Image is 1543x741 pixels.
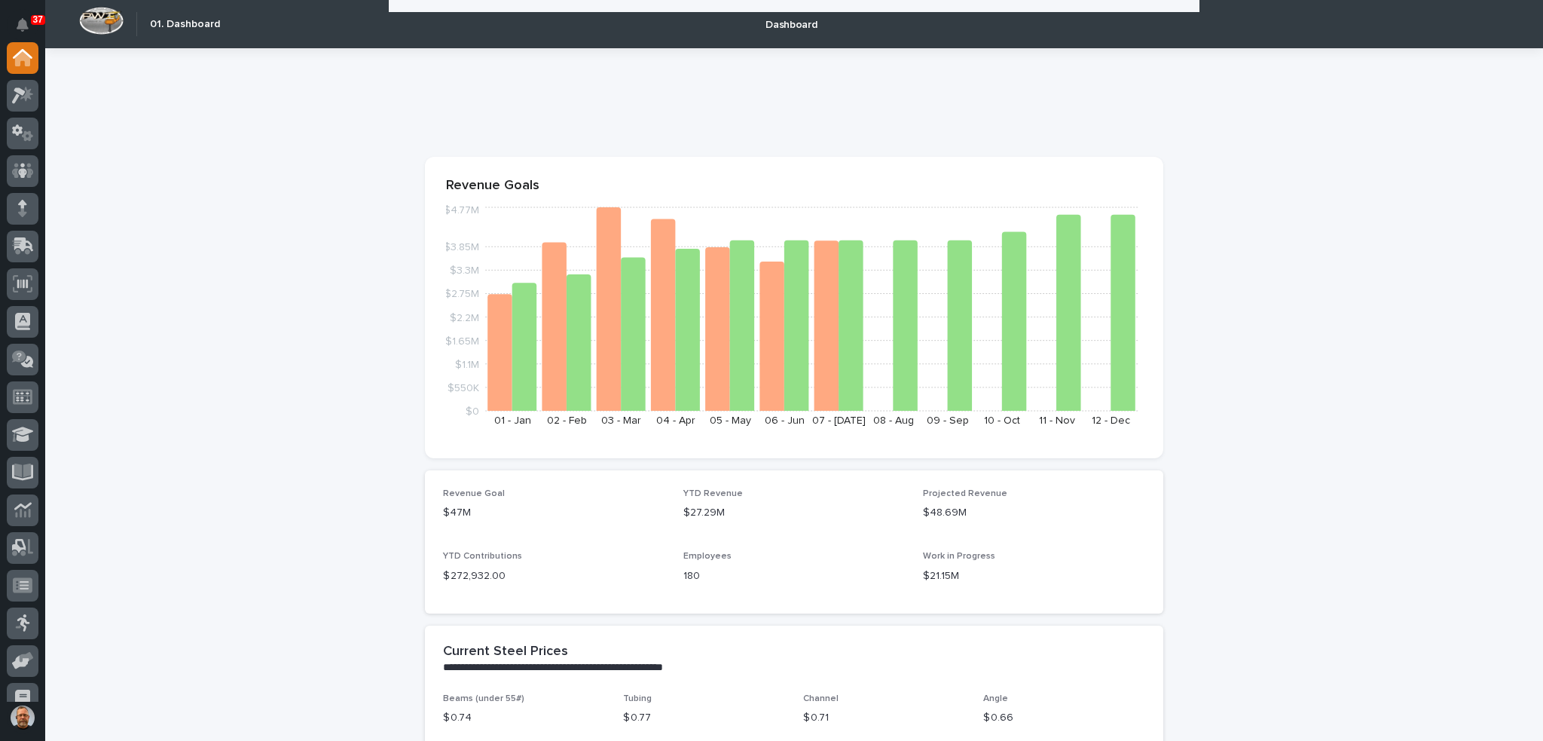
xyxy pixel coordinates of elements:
[923,505,1145,521] p: $48.69M
[923,568,1145,584] p: $21.15M
[19,18,38,42] div: Notifications37
[33,14,43,25] p: 37
[445,335,479,346] tspan: $1.65M
[79,7,124,35] img: Workspace Logo
[601,415,641,426] text: 03 - Mar
[446,178,1142,194] p: Revenue Goals
[443,489,505,498] span: Revenue Goal
[448,382,479,393] tspan: $550K
[445,289,479,299] tspan: $2.75M
[623,710,785,726] p: $ 0.77
[765,415,805,426] text: 06 - Jun
[710,415,751,426] text: 05 - May
[812,415,866,426] text: 07 - [DATE]
[443,568,665,584] p: $ 272,932.00
[443,505,665,521] p: $47M
[683,505,906,521] p: $27.29M
[656,415,695,426] text: 04 - Apr
[683,489,743,498] span: YTD Revenue
[444,205,479,216] tspan: $4.77M
[923,489,1007,498] span: Projected Revenue
[927,415,969,426] text: 09 - Sep
[443,694,524,703] span: Beams (under 55#)
[7,702,38,733] button: users-avatar
[547,415,587,426] text: 02 - Feb
[983,694,1008,703] span: Angle
[923,552,995,561] span: Work in Progress
[494,415,531,426] text: 01 - Jan
[443,710,605,726] p: $ 0.74
[1039,415,1075,426] text: 11 - Nov
[450,265,479,276] tspan: $3.3M
[466,406,479,417] tspan: $0
[803,710,965,726] p: $ 0.71
[873,415,914,426] text: 08 - Aug
[983,710,1145,726] p: $ 0.66
[443,644,568,660] h2: Current Steel Prices
[444,242,479,253] tspan: $3.85M
[803,694,839,703] span: Channel
[150,18,220,31] h2: 01. Dashboard
[443,552,522,561] span: YTD Contributions
[683,552,732,561] span: Employees
[683,568,906,584] p: 180
[623,694,652,703] span: Tubing
[7,9,38,41] button: Notifications
[450,312,479,323] tspan: $2.2M
[984,415,1020,426] text: 10 - Oct
[1092,415,1130,426] text: 12 - Dec
[455,359,479,369] tspan: $1.1M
